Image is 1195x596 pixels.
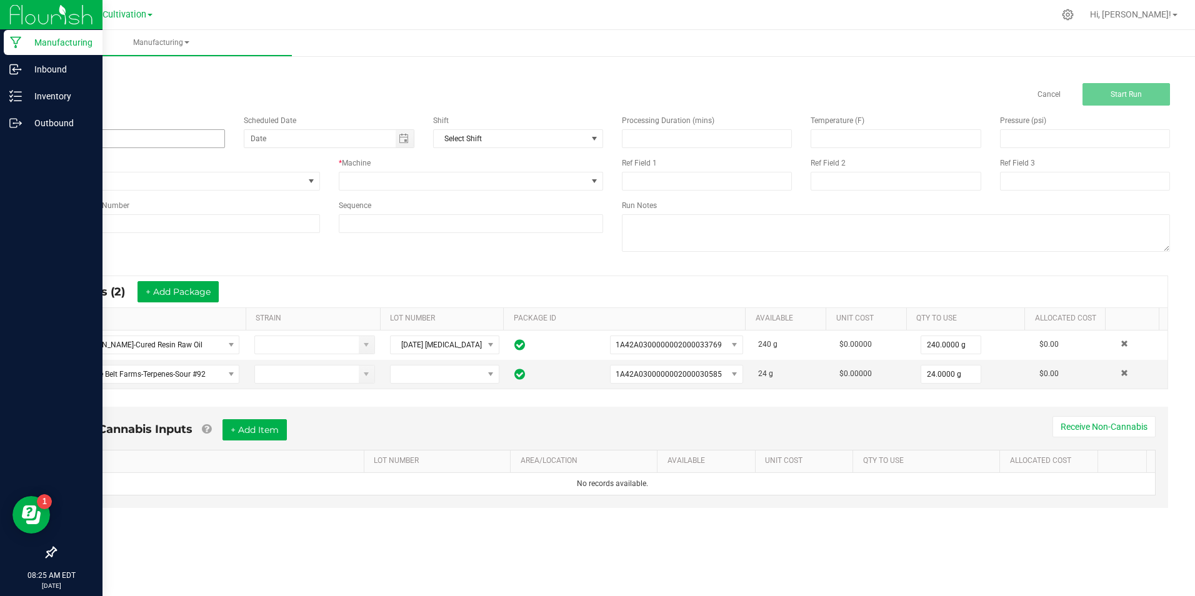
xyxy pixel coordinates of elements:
a: AREA/LOCATIONSortable [521,456,652,466]
span: Non-Cannabis Inputs [69,422,192,436]
iframe: Resource center [12,496,50,534]
span: 1A42A0300000002000033769 [616,340,722,349]
a: Manufacturing [30,30,292,56]
a: Unit CostSortable [765,456,848,466]
inline-svg: Manufacturing [9,36,22,49]
span: Scheduled Date [244,116,296,125]
span: $0.00000 [839,340,872,349]
span: 240 [758,340,771,349]
span: $0.00 [1039,369,1059,378]
a: Sortable [1107,456,1142,466]
a: Add Non-Cannabis items that were also consumed in the run (e.g. gloves and packaging); Also add N... [202,422,211,436]
span: 1A42A0300000002000030585 [616,370,722,379]
span: Start Run [1111,90,1142,99]
span: g [769,369,773,378]
a: ITEMSortable [79,456,359,466]
span: Inputs (2) [70,285,137,299]
p: Inventory [22,89,97,104]
button: Start Run [1082,83,1170,106]
a: Sortable [1115,314,1154,324]
span: Run Notes [622,201,657,210]
span: [PERSON_NAME]-Cured Resin Raw Oil [66,336,223,354]
span: Manufacturing [30,37,292,48]
a: QTY TO USESortable [916,314,1019,324]
span: None [56,172,304,190]
p: Manufacturing [22,35,97,50]
span: g [773,340,777,349]
span: NO DATA FOUND [65,335,239,354]
a: LOT NUMBERSortable [390,314,499,324]
span: [DATE] [MEDICAL_DATA] Extraction (3) [391,336,483,354]
span: Toggle calendar [396,130,414,147]
a: ITEMSortable [67,314,241,324]
a: STRAINSortable [256,314,375,324]
span: Machine [342,159,371,167]
button: + Add Item [222,419,287,440]
td: No records available. [70,473,1155,495]
a: Cancel [1037,89,1061,100]
button: Receive Non-Cannabis [1052,416,1156,437]
p: 08:25 AM EDT [6,570,97,581]
input: Date [244,130,396,147]
a: Allocated CostSortable [1035,314,1101,324]
a: PACKAGE IDSortable [514,314,741,324]
a: Unit CostSortable [836,314,902,324]
a: AVAILABLESortable [756,314,821,324]
inline-svg: Inbound [9,63,22,76]
span: In Sync [514,337,525,352]
inline-svg: Inventory [9,90,22,102]
span: Hi, [PERSON_NAME]! [1090,9,1171,19]
p: Outbound [22,116,97,131]
a: Allocated CostSortable [1010,456,1093,466]
inline-svg: Outbound [9,117,22,129]
span: Sequence [339,201,371,210]
a: QTY TO USESortable [863,456,995,466]
span: Shift [433,116,449,125]
span: Ref Field 2 [811,159,846,167]
span: $0.00000 [839,369,872,378]
span: Select Shift [434,130,587,147]
button: + Add Package [137,281,219,302]
span: Temperature (F) [811,116,864,125]
span: In Sync [514,367,525,382]
p: Inbound [22,62,97,77]
span: Ref Field 3 [1000,159,1035,167]
iframe: Resource center unread badge [37,494,52,509]
span: NO DATA FOUND [65,365,239,384]
a: LOT NUMBERSortable [374,456,506,466]
a: AVAILABLESortable [667,456,751,466]
span: Cultivation [102,9,146,20]
span: Processing Duration (mins) [622,116,714,125]
span: Ref Field 1 [622,159,657,167]
span: 24 [758,369,767,378]
div: Manage settings [1060,9,1076,21]
span: Pressure (psi) [1000,116,1046,125]
span: NO DATA FOUND [433,129,603,148]
span: $0.00 [1039,340,1059,349]
span: Terpene Belt Farms-Terpenes-Sour #92 [66,365,223,383]
p: [DATE] [6,581,97,590]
